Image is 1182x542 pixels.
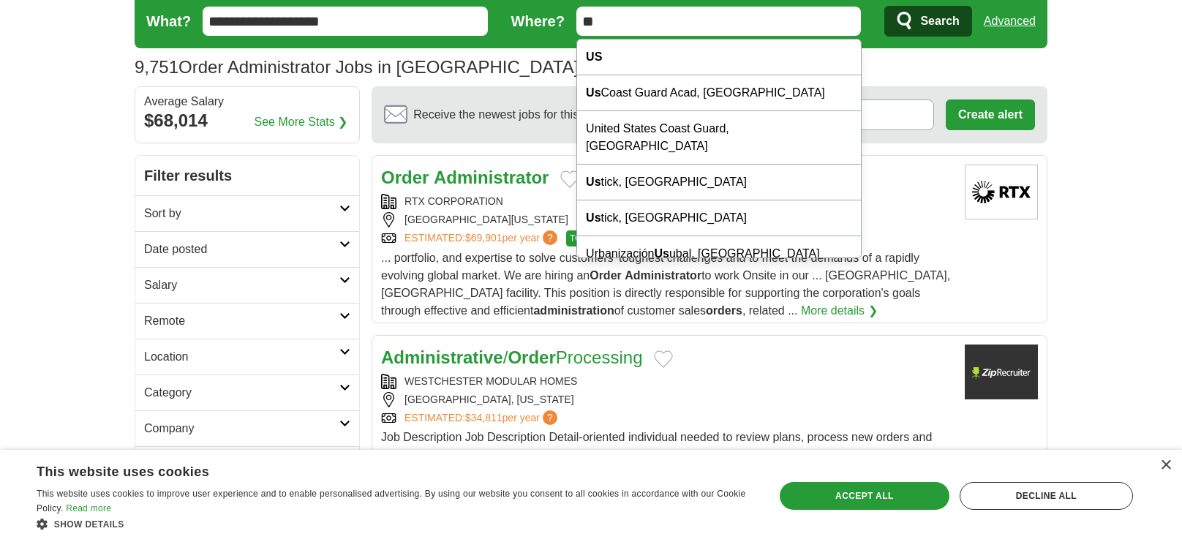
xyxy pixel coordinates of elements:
h2: Remote [144,312,339,330]
button: Add to favorite jobs [654,350,673,368]
div: $68,014 [144,108,350,134]
a: ESTIMATED:$69,901per year? [404,230,560,246]
a: ESTIMATED:$34,811per year? [404,410,560,426]
span: Receive the newest jobs for this search : [413,106,663,124]
a: Advanced [984,7,1036,36]
a: Date posted [135,231,359,267]
a: Read more, opens a new window [66,503,111,513]
div: WESTCHESTER MODULAR HOMES [381,374,953,389]
a: Employment type [135,446,359,482]
span: $69,901 [465,232,502,244]
div: tick, [GEOGRAPHIC_DATA] [577,165,861,200]
h2: Category [144,384,339,402]
div: United States Coast Guard, [GEOGRAPHIC_DATA] [577,111,861,165]
strong: Administrative [381,347,503,367]
h2: Filter results [135,156,359,195]
strong: Order [381,168,429,187]
a: Order Administrator [381,168,549,187]
button: Search [884,6,971,37]
h2: Sort by [144,205,339,222]
strong: Order [590,269,622,282]
strong: orders [706,304,742,317]
strong: Order [508,347,555,367]
a: See More Stats ❯ [255,113,348,131]
span: Show details [54,519,124,530]
h1: Order Administrator Jobs in [GEOGRAPHIC_DATA] [135,57,579,77]
div: [GEOGRAPHIC_DATA][US_STATE] [381,212,953,227]
div: Coast Guard Acad, [GEOGRAPHIC_DATA] [577,75,861,111]
div: tick, [GEOGRAPHIC_DATA] [577,200,861,236]
span: $34,811 [465,412,502,424]
span: ... portfolio, and expertise to solve customers' toughest challenges and to meet the demands of a... [381,252,950,317]
span: ? [543,410,557,425]
label: Where? [511,10,565,32]
span: This website uses cookies to improve user experience and to enable personalised advertising. By u... [37,489,746,513]
h2: Salary [144,276,339,294]
div: Show details [37,516,753,531]
img: RTX Corporation logo [965,165,1038,219]
div: Close [1160,460,1171,471]
a: Sort by [135,195,359,231]
span: ? [543,230,557,245]
a: Location [135,339,359,374]
a: Category [135,374,359,410]
div: Decline all [960,482,1133,510]
strong: US [586,50,602,63]
a: Company [135,410,359,446]
strong: Us [586,176,601,188]
a: Salary [135,267,359,303]
h2: Date posted [144,241,339,258]
h2: Location [144,348,339,366]
div: Urbanización ubal, [GEOGRAPHIC_DATA] [577,236,861,272]
a: RTX CORPORATION [404,195,503,207]
div: Average Salary [144,96,350,108]
img: Company logo [965,345,1038,399]
a: Remote [135,303,359,339]
div: Accept all [780,482,949,510]
strong: Administrator [625,269,701,282]
label: What? [146,10,191,32]
span: Job Description Job Description Detail-oriented individual needed to review plans, process new or... [381,431,932,478]
button: Add to favorite jobs [560,170,579,188]
strong: Us [655,247,669,260]
div: This website uses cookies [37,459,716,481]
h2: Company [144,420,339,437]
a: Administrative/OrderProcessing [381,347,642,367]
div: [GEOGRAPHIC_DATA], [US_STATE] [381,392,953,407]
strong: Us [586,211,601,224]
strong: administration [533,304,614,317]
a: More details ❯ [801,302,878,320]
button: Create alert [946,99,1035,130]
strong: Us [586,86,601,99]
strong: Administrator [434,168,549,187]
span: TOP MATCH [566,230,624,246]
span: 9,751 [135,54,178,80]
span: Search [920,7,959,36]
